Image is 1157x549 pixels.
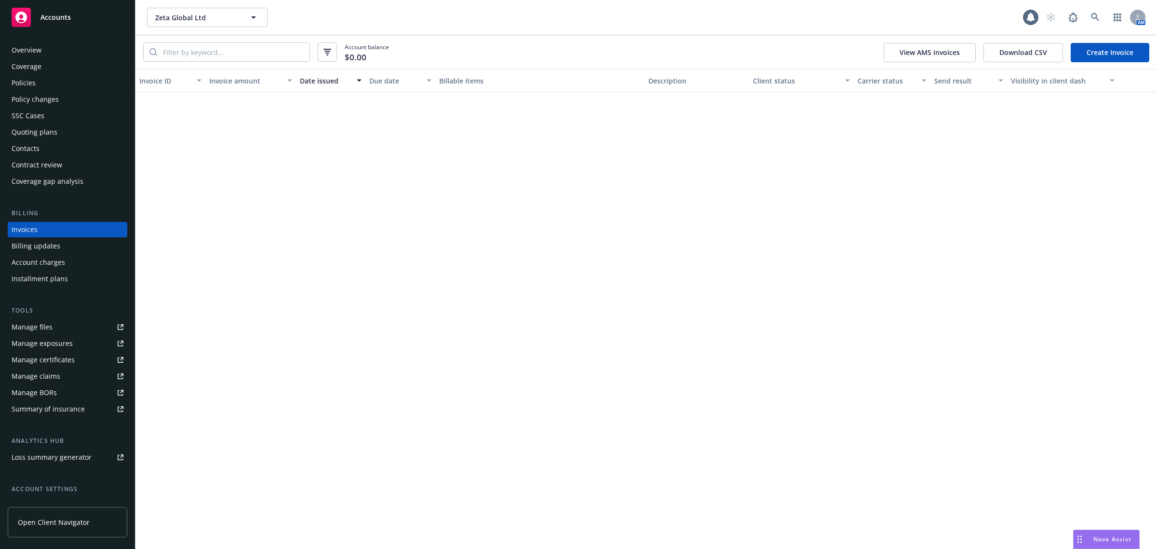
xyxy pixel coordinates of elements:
[8,484,127,494] div: Account settings
[8,141,127,156] a: Contacts
[296,69,366,92] button: Date issued
[12,385,57,400] div: Manage BORs
[12,92,59,107] div: Policy changes
[1093,535,1131,543] span: Nova Assist
[12,124,57,140] div: Quoting plans
[1086,8,1105,27] a: Search
[209,76,282,86] div: Invoice amount
[749,69,854,92] button: Client status
[858,76,916,86] div: Carrier status
[365,69,435,92] button: Due date
[12,369,60,384] div: Manage claims
[149,48,157,56] svg: Search
[435,69,645,92] button: Billable items
[8,369,127,384] a: Manage claims
[854,69,930,92] button: Carrier status
[8,271,127,287] a: Installment plans
[8,157,127,173] a: Contract review
[8,238,127,254] a: Billing updates
[8,385,127,400] a: Manage BORs
[12,336,73,351] div: Manage exposures
[8,208,127,218] div: Billing
[8,255,127,270] a: Account charges
[12,271,68,287] div: Installment plans
[12,42,41,58] div: Overview
[8,4,127,31] a: Accounts
[12,352,75,368] div: Manage certificates
[8,59,127,74] a: Coverage
[8,336,127,351] a: Manage exposures
[12,319,53,335] div: Manage files
[648,76,745,86] div: Description
[884,43,976,62] button: View AMS invoices
[12,498,53,513] div: Service team
[18,517,90,527] span: Open Client Navigator
[983,43,1063,62] button: Download CSV
[369,76,421,86] div: Due date
[147,8,268,27] button: Zeta Global Ltd
[8,352,127,368] a: Manage certificates
[157,43,309,61] input: Filter by keyword...
[345,43,389,61] span: Account balance
[1108,8,1127,27] a: Switch app
[8,450,127,465] a: Loss summary generator
[8,108,127,124] a: SSC Cases
[12,59,41,74] div: Coverage
[1041,8,1061,27] a: Start snowing
[12,222,38,237] div: Invoices
[155,13,239,23] span: Zeta Global Ltd
[12,450,92,465] div: Loss summary generator
[12,255,65,270] div: Account charges
[12,141,40,156] div: Contacts
[12,174,83,189] div: Coverage gap analysis
[8,319,127,335] a: Manage files
[8,75,127,91] a: Policies
[8,306,127,316] div: Tools
[1063,8,1083,27] a: Report a Bug
[753,76,839,86] div: Client status
[1071,43,1149,62] a: Create Invoice
[930,69,1007,92] button: Send result
[12,157,62,173] div: Contract review
[12,75,36,91] div: Policies
[439,76,641,86] div: Billable items
[934,76,993,86] div: Send result
[1074,530,1086,549] div: Drag to move
[8,222,127,237] a: Invoices
[1011,76,1104,86] div: Visibility in client dash
[345,51,366,64] span: $0.00
[12,108,44,124] div: SSC Cases
[1073,530,1140,549] button: Nova Assist
[8,436,127,446] div: Analytics hub
[12,401,85,417] div: Summary of insurance
[8,42,127,58] a: Overview
[12,238,60,254] div: Billing updates
[205,69,296,92] button: Invoice amount
[40,14,71,21] span: Accounts
[139,76,191,86] div: Invoice ID
[8,92,127,107] a: Policy changes
[8,174,127,189] a: Coverage gap analysis
[8,401,127,417] a: Summary of insurance
[8,498,127,513] a: Service team
[300,76,351,86] div: Date issued
[645,69,749,92] button: Description
[135,69,205,92] button: Invoice ID
[8,124,127,140] a: Quoting plans
[1007,69,1118,92] button: Visibility in client dash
